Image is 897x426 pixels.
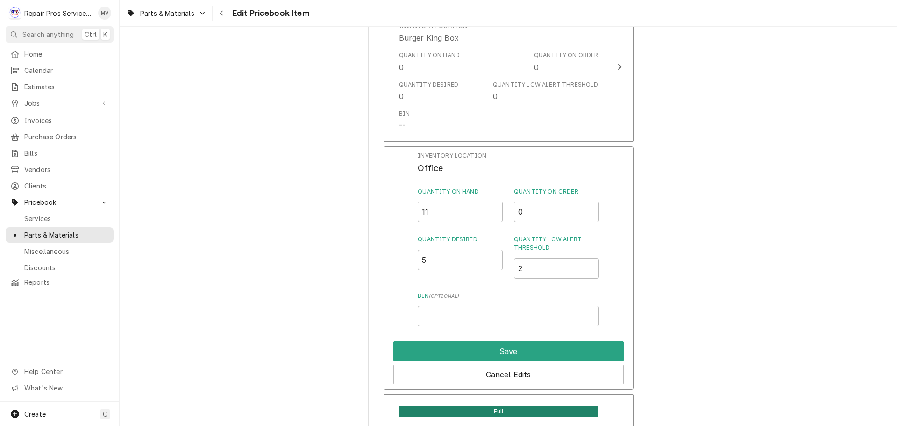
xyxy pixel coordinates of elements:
div: Quantity on Hand [399,51,460,59]
div: Bin [399,109,410,131]
a: Discounts [6,260,114,275]
div: Quantity on Order [534,51,598,59]
div: Location [399,22,468,43]
a: Estimates [6,79,114,94]
div: Button Group Row [393,361,624,384]
a: Purchase Orders [6,129,114,144]
label: Quantity on Hand [418,188,503,196]
label: Quantity Low Alert Threshold [514,235,599,252]
a: Go to Parts & Materials [122,6,210,21]
span: C [103,409,107,419]
label: Bin [418,292,598,300]
div: MV [98,7,111,20]
span: Parts & Materials [140,8,194,18]
a: Services [6,211,114,226]
span: Reports [24,277,109,287]
span: Create [24,410,46,418]
span: Inventory Location [418,152,598,160]
span: Estimates [24,82,109,92]
div: Quantity Desired [418,235,503,278]
a: Miscellaneous [6,244,114,259]
a: Vendors [6,162,114,177]
span: Jobs [24,98,95,108]
a: Invoices [6,113,114,128]
a: Go to Help Center [6,364,114,379]
div: Button Group Row [393,338,624,361]
div: Quantity Desired [399,80,459,102]
div: Bin [399,109,410,118]
span: Edit Pricebook Item [229,7,310,20]
span: Calendar [24,65,109,75]
div: Burger King Box [399,32,459,43]
span: Services [24,214,109,224]
span: Parts & Materials [24,230,109,240]
div: 0 [534,62,539,73]
a: Clients [6,178,114,194]
div: 0 [399,62,404,73]
span: Discounts [24,263,109,273]
a: Go to Jobs [6,95,114,111]
div: Inventory Level Edit Form [418,152,598,326]
span: Full [399,406,598,417]
a: Reports [6,274,114,290]
div: Quantity Low Alert Threshold [493,80,598,89]
span: Invoices [24,116,109,125]
div: Mindy Volker's Avatar [98,7,111,20]
div: 0 [493,91,498,102]
div: Repair Pros Services Inc [24,8,93,18]
span: K [103,29,107,39]
div: Quantity Low Alert Threshold [514,235,599,278]
div: Quantity on Hand [418,188,503,222]
div: Repair Pros Services Inc's Avatar [8,7,21,20]
a: Parts & Materials [6,227,114,243]
div: Bin [418,292,598,326]
label: Quantity on Order [514,188,599,196]
label: Quantity Desired [418,235,503,244]
div: Full [399,405,598,417]
a: Home [6,46,114,62]
span: Ctrl [85,29,97,39]
div: Quantity on Hand [399,51,460,72]
div: Button Group [393,338,624,384]
a: Go to What's New [6,380,114,396]
span: Purchase Orders [24,132,109,142]
div: 0 [399,91,404,102]
span: Vendors [24,165,109,174]
button: Save [393,341,624,361]
div: Quantity on Order [534,51,598,72]
button: Search anythingCtrlK [6,26,114,43]
div: R [8,7,21,20]
div: Quantity on Order [514,188,599,222]
div: Quantity Desired [399,80,459,89]
a: Bills [6,145,114,161]
span: Bills [24,148,109,158]
a: Calendar [6,63,114,78]
span: Search anything [22,29,74,39]
span: Pricebook [24,197,95,207]
div: Quantity Low Alert Threshold [493,80,598,102]
span: Clients [24,181,109,191]
span: Miscellaneous [24,246,109,256]
span: ( optional ) [429,293,460,299]
span: Help Center [24,367,108,376]
span: What's New [24,383,108,393]
a: Go to Pricebook [6,195,114,210]
button: Cancel Edits [393,365,624,384]
span: Office [418,163,443,173]
button: Navigate back [214,6,229,21]
span: Home [24,49,109,59]
div: -- [399,120,406,131]
span: Inventory Location [418,162,598,174]
div: Inventory Location [418,152,598,174]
